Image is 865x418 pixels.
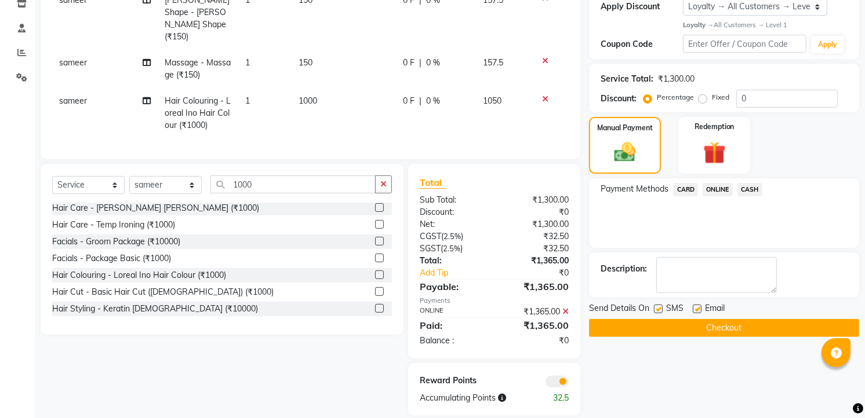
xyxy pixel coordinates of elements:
[495,306,578,318] div: ₹1,365.00
[419,95,421,107] span: |
[495,335,578,347] div: ₹0
[696,139,733,167] img: _gift.svg
[495,194,578,206] div: ₹1,300.00
[52,202,259,214] div: Hair Care - [PERSON_NAME] [PERSON_NAME] (₹1000)
[52,236,180,248] div: Facials - Groom Package (₹10000)
[59,57,87,68] span: sameer
[419,57,421,69] span: |
[536,392,577,404] div: 32.5
[601,93,637,105] div: Discount:
[695,122,735,132] label: Redemption
[426,95,440,107] span: 0 %
[420,231,441,241] span: CGST
[403,57,415,69] span: 0 F
[601,1,683,13] div: Apply Discount
[601,263,647,275] div: Description:
[666,302,684,317] span: SMS
[443,244,460,253] span: 2.5%
[737,183,762,196] span: CASH
[411,335,495,347] div: Balance :
[411,280,495,294] div: Payable:
[52,269,226,281] div: Hair Colouring - Loreal Ino Hair Colour (₹1000)
[420,243,441,254] span: SGST
[411,267,508,279] a: Add Tip
[59,96,87,106] span: sameer
[411,218,495,230] div: Net:
[608,140,642,164] img: _cash.svg
[589,319,859,337] button: Checkout
[52,286,274,298] div: Hair Cut - Basic Hair Cut ([DEMOGRAPHIC_DATA]) (₹1000)
[411,392,536,404] div: Accumulating Points
[245,96,250,106] span: 1
[495,255,578,267] div: ₹1,365.00
[165,96,231,130] span: Hair Colouring - Loreal Ino Hair Colour (₹1000)
[165,57,231,80] span: Massage - Massage (₹150)
[420,296,569,306] div: Payments
[657,92,694,102] label: Percentage
[495,218,578,230] div: ₹1,300.00
[52,219,175,231] div: Hair Care - Temp Ironing (₹1000)
[52,303,258,315] div: Hair Styling - Keratin [DEMOGRAPHIC_DATA] (₹10000)
[411,318,495,332] div: Paid:
[411,306,495,318] div: ONLINE
[683,35,806,53] input: Enter Offer / Coupon Code
[601,183,668,195] span: Payment Methods
[703,183,733,196] span: ONLINE
[411,255,495,267] div: Total:
[658,73,695,85] div: ₹1,300.00
[483,57,503,68] span: 157.5
[673,183,698,196] span: CARD
[403,95,415,107] span: 0 F
[411,375,495,387] div: Reward Points
[52,252,171,265] div: Facials - Package Basic (₹1000)
[601,73,653,85] div: Service Total:
[495,243,578,255] div: ₹32.50
[495,318,578,332] div: ₹1,365.00
[411,230,495,243] div: ( )
[495,230,578,243] div: ₹32.50
[210,175,376,193] input: Search or Scan
[712,92,729,102] label: Fixed
[589,302,649,317] span: Send Details On
[420,177,446,189] span: Total
[601,38,683,50] div: Coupon Code
[411,194,495,206] div: Sub Total:
[411,206,495,218] div: Discount:
[426,57,440,69] span: 0 %
[444,232,461,241] span: 2.5%
[705,302,725,317] span: Email
[245,57,250,68] span: 1
[683,20,848,30] div: All Customers → Level 1
[299,96,318,106] span: 1000
[508,267,578,279] div: ₹0
[811,36,844,53] button: Apply
[495,206,578,218] div: ₹0
[411,243,495,255] div: ( )
[483,96,501,106] span: 1050
[683,21,714,29] strong: Loyalty →
[495,280,578,294] div: ₹1,365.00
[597,123,653,133] label: Manual Payment
[299,57,313,68] span: 150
